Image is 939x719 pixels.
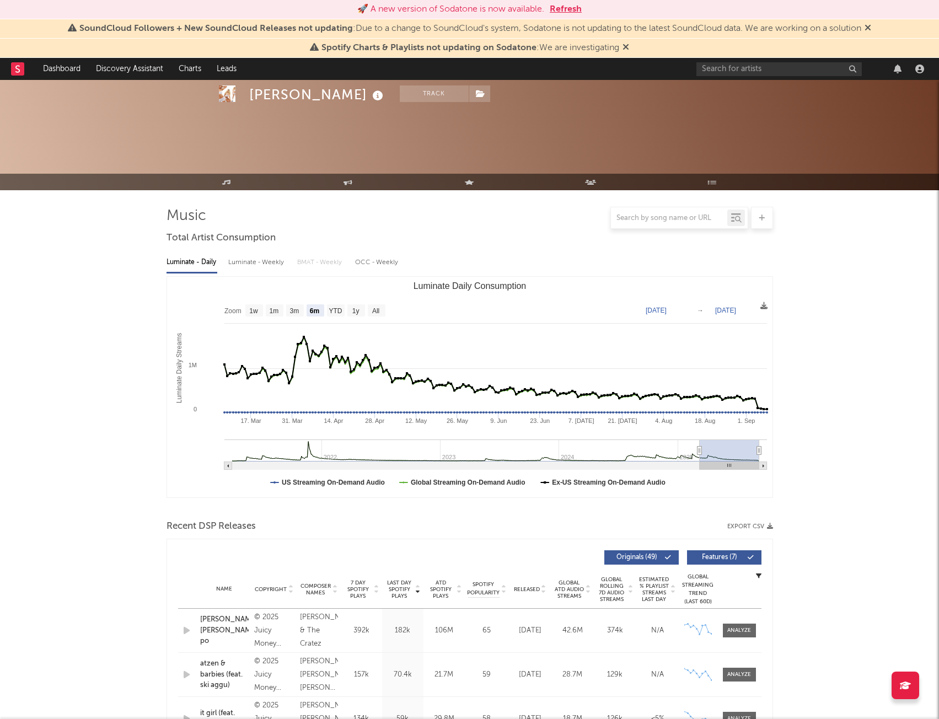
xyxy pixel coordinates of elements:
[646,307,667,314] text: [DATE]
[167,277,772,497] svg: Luminate Daily Consumption
[697,307,704,314] text: →
[512,669,549,680] div: [DATE]
[727,523,773,530] button: Export CSV
[552,479,666,486] text: Ex-US Streaming On-Demand Audio
[410,479,525,486] text: Global Streaming On-Demand Audio
[512,625,549,636] div: [DATE]
[167,253,217,272] div: Luminate - Daily
[79,24,353,33] span: SoundCloud Followers + New SoundCloud Releases not updating
[355,253,399,272] div: OCC - Weekly
[611,214,727,223] input: Search by song name or URL
[608,417,637,424] text: 21. [DATE]
[254,655,294,695] div: © 2025 Juicy Money Records
[365,417,384,424] text: 28. Apr
[255,586,287,593] span: Copyright
[167,520,256,533] span: Recent DSP Releases
[240,417,261,424] text: 17. Mar
[289,307,299,315] text: 3m
[344,625,379,636] div: 392k
[282,479,385,486] text: US Streaming On-Demand Audio
[468,625,506,636] div: 65
[865,24,871,33] span: Dismiss
[321,44,536,52] span: Spotify Charts & Playlists not updating on Sodatone
[228,253,286,272] div: Luminate - Weekly
[385,669,421,680] div: 70.4k
[639,625,676,636] div: N/A
[695,417,715,424] text: 18. Aug
[514,586,540,593] span: Released
[623,44,629,52] span: Dismiss
[200,585,249,593] div: Name
[254,611,294,651] div: © 2025 Juicy Money Records
[639,576,669,603] span: Estimated % Playlist Streams Last Day
[446,417,468,424] text: 26. May
[249,85,386,104] div: [PERSON_NAME]
[694,554,745,561] span: Features ( 7 )
[385,580,414,599] span: Last Day Spotify Plays
[715,307,736,314] text: [DATE]
[530,417,550,424] text: 23. Jun
[324,417,343,424] text: 14. Apr
[167,232,276,245] span: Total Artist Consumption
[269,307,278,315] text: 1m
[467,581,500,597] span: Spotify Popularity
[597,576,627,603] span: Global Rolling 7D Audio Streams
[193,406,196,412] text: 0
[321,44,619,52] span: : We are investigating
[597,669,634,680] div: 129k
[611,554,662,561] span: Originals ( 49 )
[426,580,455,599] span: ATD Spotify Plays
[88,58,171,80] a: Discovery Assistant
[655,417,672,424] text: 4. Aug
[550,3,582,16] button: Refresh
[300,655,338,695] div: [PERSON_NAME], [PERSON_NAME], [PERSON_NAME], [PERSON_NAME] & The Cratez
[35,58,88,80] a: Dashboard
[405,417,427,424] text: 12. May
[413,281,526,291] text: Luminate Daily Consumption
[224,307,242,315] text: Zoom
[209,58,244,80] a: Leads
[300,583,331,596] span: Composer Names
[554,669,591,680] div: 28.7M
[329,307,342,315] text: YTD
[426,625,462,636] div: 106M
[696,62,862,76] input: Search for artists
[357,3,544,16] div: 🚀 A new version of Sodatone is now available.
[385,625,421,636] div: 182k
[309,307,319,315] text: 6m
[426,669,462,680] div: 21.7M
[344,580,373,599] span: 7 Day Spotify Plays
[200,614,249,647] a: [PERSON_NAME] [PERSON_NAME] po
[188,362,196,368] text: 1M
[490,417,507,424] text: 9. Jun
[282,417,303,424] text: 31. Mar
[171,58,209,80] a: Charts
[175,333,183,403] text: Luminate Daily Streams
[554,625,591,636] div: 42.6M
[200,658,249,691] a: atzen & barbies (feat. ski aggu)
[597,625,634,636] div: 374k
[568,417,594,424] text: 7. [DATE]
[352,307,359,315] text: 1y
[687,550,761,565] button: Features(7)
[682,573,715,606] div: Global Streaming Trend (Last 60D)
[554,580,584,599] span: Global ATD Audio Streams
[468,669,506,680] div: 59
[79,24,861,33] span: : Due to a change to SoundCloud's system, Sodatone is not updating to the latest SoundCloud data....
[372,307,379,315] text: All
[737,417,755,424] text: 1. Sep
[300,611,338,651] div: [PERSON_NAME] & The Cratez
[639,669,676,680] div: N/A
[344,669,379,680] div: 157k
[604,550,679,565] button: Originals(49)
[400,85,469,102] button: Track
[249,307,258,315] text: 1w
